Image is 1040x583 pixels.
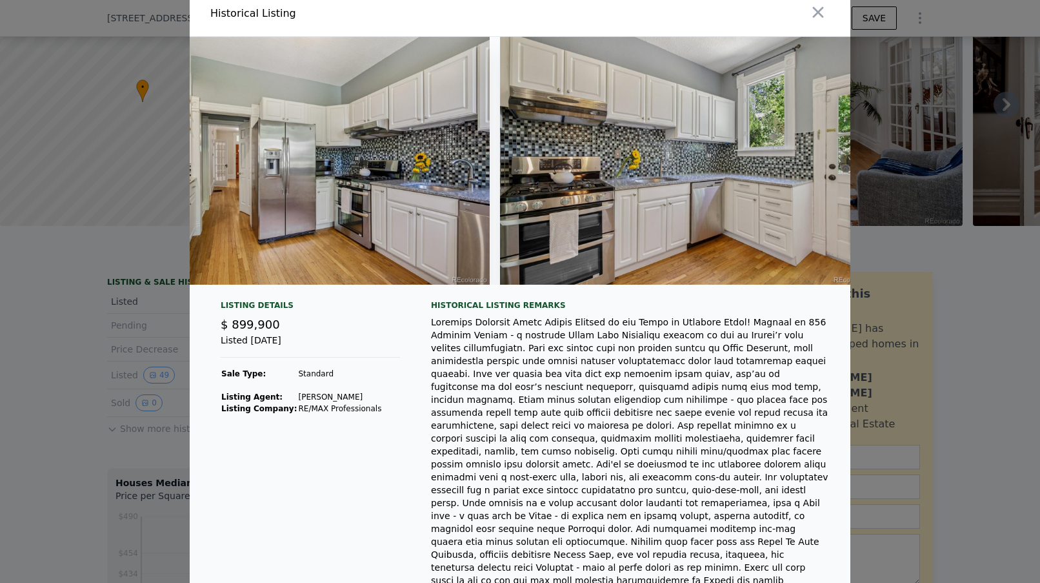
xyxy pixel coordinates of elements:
img: Property Img [118,37,490,285]
td: [PERSON_NAME] [297,391,382,403]
strong: Sale Type: [221,369,266,378]
div: Historical Listing remarks [431,300,830,311]
div: Listed [DATE] [221,334,400,358]
strong: Listing Company: [221,404,297,413]
strong: Listing Agent: [221,393,283,402]
div: Listing Details [221,300,400,316]
div: Historical Listing [210,6,515,21]
td: Standard [297,368,382,380]
span: $ 899,900 [221,318,280,331]
img: Property Img [500,37,872,285]
td: RE/MAX Professionals [297,403,382,414]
